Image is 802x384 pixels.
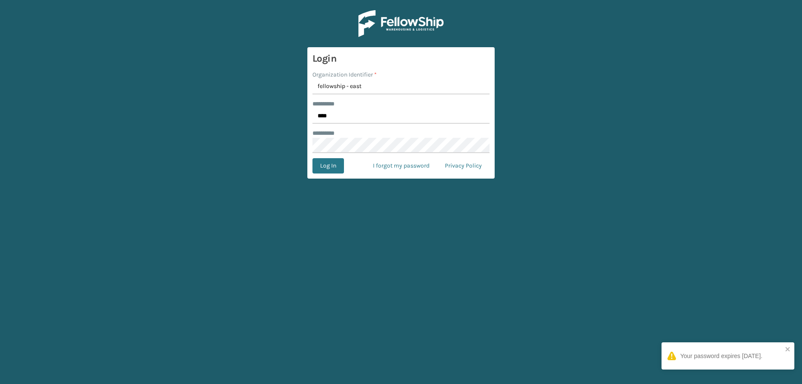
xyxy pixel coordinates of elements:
[312,158,344,174] button: Log In
[437,158,490,174] a: Privacy Policy
[358,10,444,37] img: Logo
[680,352,762,361] div: Your password expires [DATE].
[785,346,791,354] button: close
[365,158,437,174] a: I forgot my password
[312,70,377,79] label: Organization Identifier
[312,52,490,65] h3: Login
